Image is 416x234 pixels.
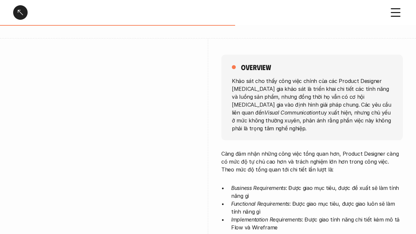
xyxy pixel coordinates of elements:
h5: overview [241,63,271,72]
em: Functional Requirements [231,200,289,207]
p: Càng đảm nhận những công việc tổng quan hơn, Product Designer càng có mức độ tự chủ cao hơn và tr... [221,150,403,173]
em: Business Requirements [231,185,286,191]
p: : Được giao tính năng chi tiết kèm mô tả Flow và Wireframe [231,216,403,231]
em: Visual Communication [264,109,318,116]
p: Khảo sát cho thấy công việc chính của các Product Designer [MEDICAL_DATA] gia khảo sát là triển k... [232,77,392,132]
p: : Được giao mục tiêu, được giao luôn sẽ làm tính năng gì [231,200,403,216]
em: Implementation Requirements [231,216,302,223]
p: : Được giao mục tiêu, được đề xuất sẽ làm tính năng gì [231,184,403,200]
